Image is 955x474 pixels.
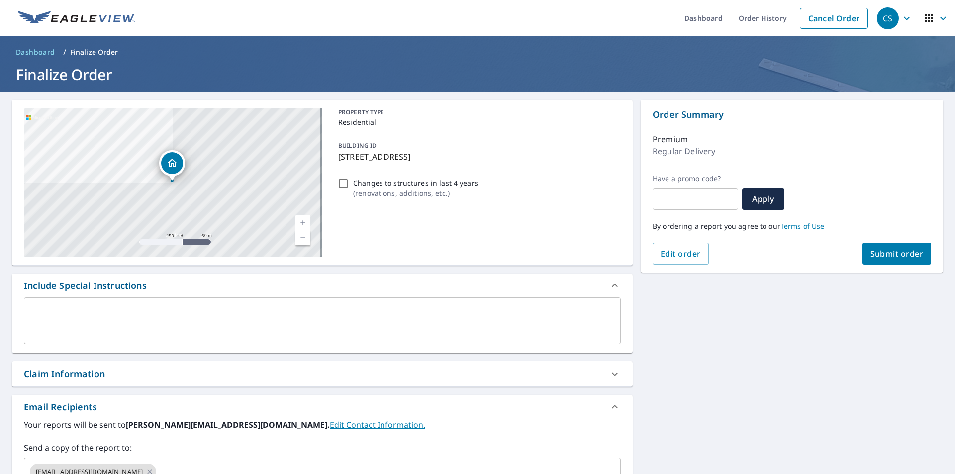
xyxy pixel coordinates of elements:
[126,419,330,430] b: [PERSON_NAME][EMAIL_ADDRESS][DOMAIN_NAME].
[653,145,715,157] p: Regular Delivery
[330,419,425,430] a: EditContactInfo
[24,419,621,431] label: Your reports will be sent to
[63,46,66,58] li: /
[742,188,784,210] button: Apply
[24,442,621,454] label: Send a copy of the report to:
[24,400,97,414] div: Email Recipients
[750,193,776,204] span: Apply
[353,178,478,188] p: Changes to structures in last 4 years
[353,188,478,198] p: ( renovations, additions, etc. )
[653,108,931,121] p: Order Summary
[159,150,185,181] div: Dropped pin, building 1, Residential property, 3266 Parkwood Ave Toledo, OH 43610
[653,222,931,231] p: By ordering a report you agree to our
[295,215,310,230] a: Current Level 17, Zoom In
[12,44,943,60] nav: breadcrumb
[780,221,825,231] a: Terms of Use
[877,7,899,29] div: CS
[870,248,924,259] span: Submit order
[862,243,932,265] button: Submit order
[12,274,633,297] div: Include Special Instructions
[12,44,59,60] a: Dashboard
[338,141,377,150] p: BUILDING ID
[338,117,617,127] p: Residential
[12,64,943,85] h1: Finalize Order
[800,8,868,29] a: Cancel Order
[70,47,118,57] p: Finalize Order
[653,174,738,183] label: Have a promo code?
[24,367,105,380] div: Claim Information
[295,230,310,245] a: Current Level 17, Zoom Out
[338,151,617,163] p: [STREET_ADDRESS]
[653,243,709,265] button: Edit order
[661,248,701,259] span: Edit order
[12,395,633,419] div: Email Recipients
[653,133,688,145] p: Premium
[12,361,633,386] div: Claim Information
[24,279,147,292] div: Include Special Instructions
[16,47,55,57] span: Dashboard
[338,108,617,117] p: PROPERTY TYPE
[18,11,135,26] img: EV Logo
